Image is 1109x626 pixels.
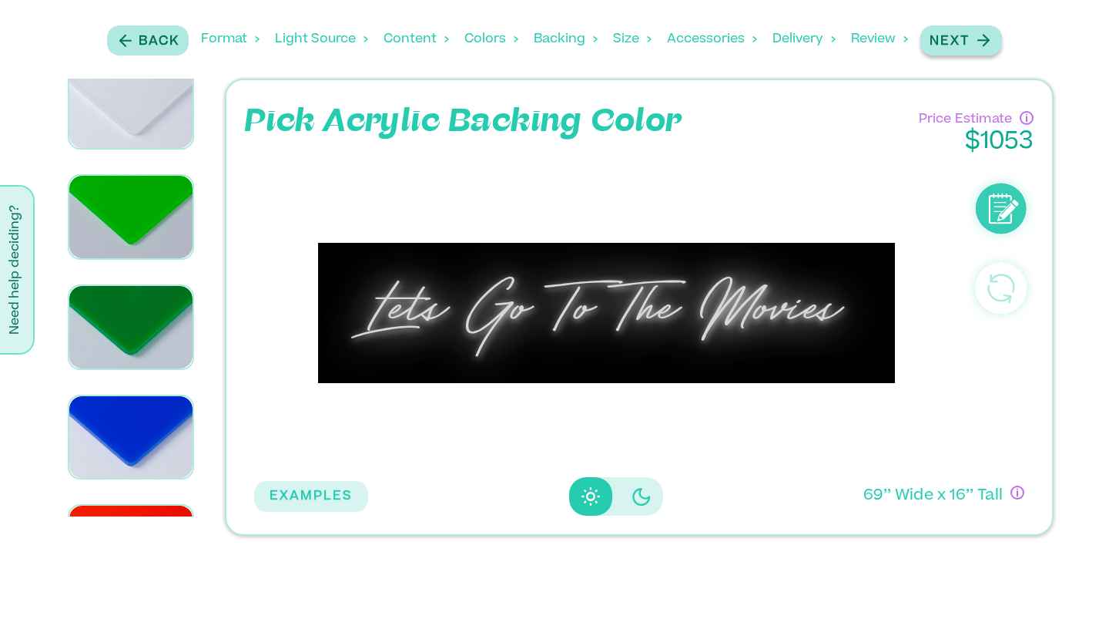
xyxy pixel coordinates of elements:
div: Delivery [772,15,836,63]
div: Backing [534,15,598,63]
div: Review [851,15,908,63]
img: Bright green [69,176,193,258]
img: Bright orange [69,506,193,588]
div: Accessories [667,15,757,63]
div: Light Source [275,15,368,63]
div: Colors [464,15,518,63]
img: Dark blue [69,396,193,479]
p: Price Estimate [919,106,1012,129]
button: Next [920,25,1002,56]
div: Size [613,15,652,63]
iframe: Chat Widget [1032,552,1109,626]
img: Dark green [69,286,193,369]
p: Pick Acrylic Backing Color [245,99,683,145]
button: EXAMPLES [254,481,368,512]
div: If you have questions about size, or if you can’t design exactly what you want here, no worries! ... [1010,486,1024,500]
img: White Arylic [69,66,193,148]
p: $ 1053 [919,129,1034,156]
div: Have questions about pricing or just need a human touch? Go through the process and submit an inq... [1020,111,1034,125]
div: Disabled elevation buttons [569,477,663,516]
p: Back [139,32,179,51]
p: 69 ’’ Wide x 16 ’’ Tall [863,486,1003,508]
div: Format [201,15,260,63]
button: Back [107,25,189,56]
p: Next [930,32,970,51]
div: Content [384,15,449,63]
div: Lets Go To The Movies [318,243,895,384]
